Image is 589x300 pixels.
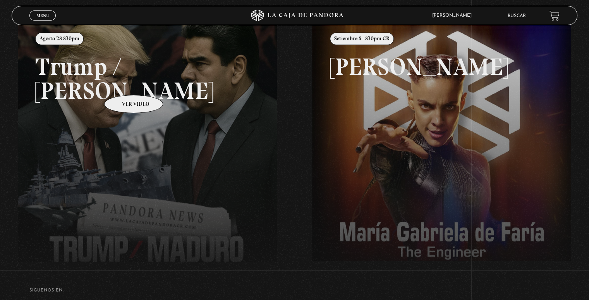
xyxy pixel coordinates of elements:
[508,14,526,18] a: Buscar
[428,13,479,18] span: [PERSON_NAME]
[29,288,560,293] h4: SÍguenos en:
[34,20,52,25] span: Cerrar
[549,10,560,21] a: View your shopping cart
[36,13,49,18] span: Menu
